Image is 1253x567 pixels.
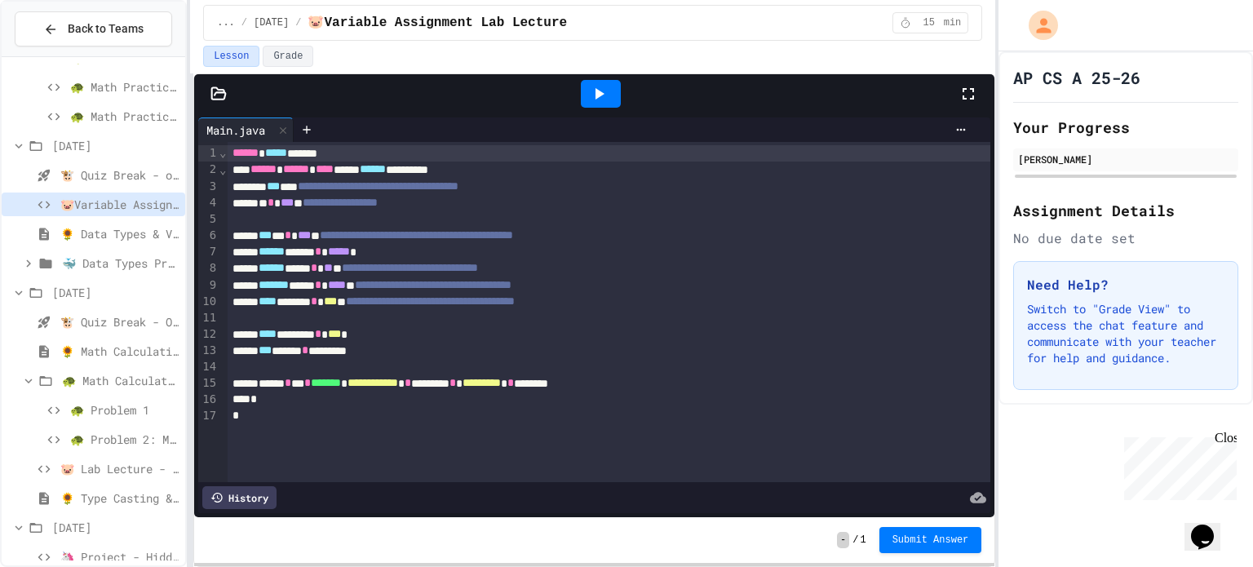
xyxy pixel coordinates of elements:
[916,16,942,29] span: 15
[198,117,294,142] div: Main.java
[70,401,179,419] span: 🐢 Problem 1
[7,7,113,104] div: Chat with us now!Close
[852,534,858,547] span: /
[60,548,179,565] span: 🦄 Project - Hidden Figures: Launch Weight Calculator
[308,13,567,33] span: 🐷Variable Assignment Lab Lecture
[198,145,219,162] div: 1
[52,519,179,536] span: [DATE]
[198,260,219,277] div: 8
[60,460,179,477] span: 🐷 Lab Lecture - Type Casting & Rounding
[1184,502,1237,551] iframe: chat widget
[1027,301,1224,366] p: Switch to "Grade View" to access the chat feature and communicate with your teacher for help and ...
[219,163,227,176] span: Fold line
[263,46,313,67] button: Grade
[198,244,219,260] div: 7
[52,137,179,154] span: [DATE]
[219,146,227,159] span: Fold line
[198,162,219,178] div: 2
[1027,275,1224,295] h3: Need Help?
[254,16,289,29] span: [DATE]
[1013,116,1238,139] h2: Your Progress
[62,255,179,272] span: 🐳 Data Types Practice Problems
[198,326,219,343] div: 12
[203,46,259,67] button: Lesson
[198,359,219,375] div: 14
[1018,152,1233,166] div: [PERSON_NAME]
[198,277,219,294] div: 9
[52,284,179,301] span: [DATE]
[198,392,219,408] div: 16
[198,310,219,326] div: 11
[60,166,179,184] span: 🐮 Quiz Break - output practice
[62,372,179,389] span: 🐢 Math Calculations Practice
[68,20,144,38] span: Back to Teams
[1013,66,1140,89] h1: AP CS A 25-26
[295,16,301,29] span: /
[879,527,982,553] button: Submit Answer
[892,534,969,547] span: Submit Answer
[1013,199,1238,222] h2: Assignment Details
[198,294,219,310] div: 10
[198,375,219,392] div: 15
[202,486,277,509] div: History
[837,532,849,548] span: -
[1013,228,1238,248] div: No due date set
[198,228,219,244] div: 6
[1012,7,1062,44] div: My Account
[198,211,219,228] div: 5
[70,431,179,448] span: 🐢 Problem 2: Mission Resource Calculator
[198,343,219,359] div: 13
[217,16,235,29] span: ...
[60,343,179,360] span: 🌻 Math Calculations Notes
[60,313,179,330] span: 🐮 Quiz Break - Output Practice
[60,225,179,242] span: 🌻 Data Types & Variable Assignment Notes
[70,78,179,95] span: 🐢 Math Practice: Supply Counter
[241,16,247,29] span: /
[860,534,866,547] span: 1
[60,196,179,213] span: 🐷Variable Assignment Lab Lecture
[198,195,219,211] div: 4
[944,16,962,29] span: min
[1118,431,1237,500] iframe: chat widget
[60,489,179,507] span: 🌻 Type Casting & Rounding Notes
[198,179,219,195] div: 3
[198,408,219,424] div: 17
[70,108,179,125] span: 🐢 Math Practice: Mission Timer
[15,11,172,47] button: Back to Teams
[198,122,273,139] div: Main.java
